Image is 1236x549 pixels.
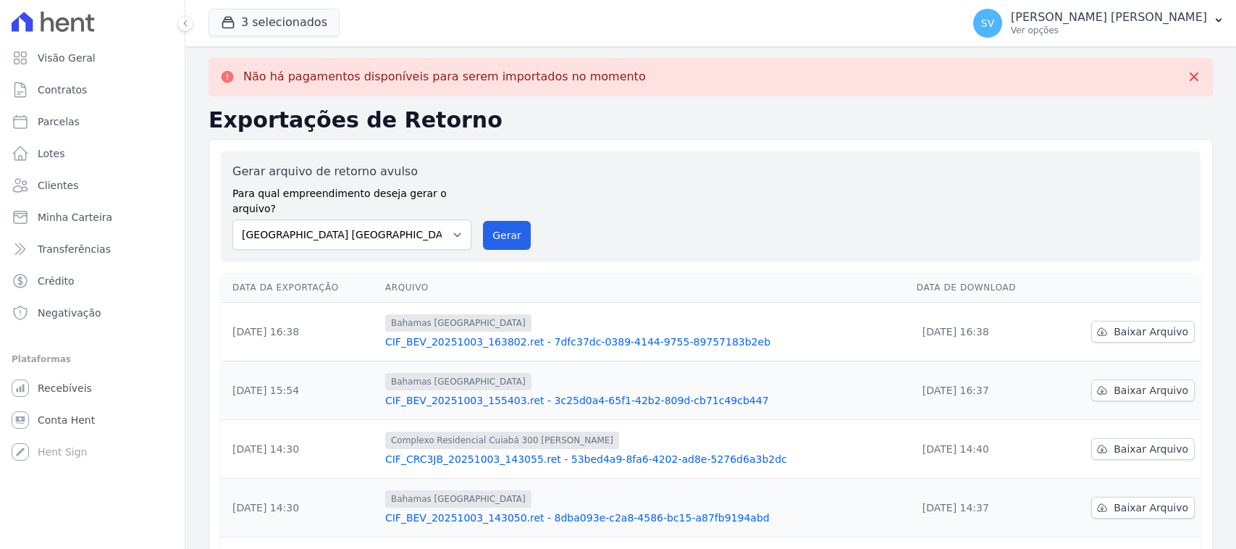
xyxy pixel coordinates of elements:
[6,171,179,200] a: Clientes
[209,9,340,36] button: 3 selecionados
[221,273,379,303] th: Data da Exportação
[232,163,471,180] label: Gerar arquivo de retorno avulso
[38,381,92,395] span: Recebíveis
[38,242,111,256] span: Transferências
[911,273,1054,303] th: Data de Download
[6,406,179,435] a: Conta Hent
[1114,500,1188,515] span: Baixar Arquivo
[911,479,1054,537] td: [DATE] 14:37
[221,479,379,537] td: [DATE] 14:30
[1091,438,1195,460] a: Baixar Arquivo
[1011,25,1207,36] p: Ver opções
[1011,10,1207,25] p: [PERSON_NAME] [PERSON_NAME]
[221,361,379,420] td: [DATE] 15:54
[385,452,905,466] a: CIF_CRC3JB_20251003_143055.ret - 53bed4a9-8fa6-4202-ad8e-5276d6a3b2dc
[6,43,179,72] a: Visão Geral
[962,3,1236,43] button: SV [PERSON_NAME] [PERSON_NAME] Ver opções
[6,235,179,264] a: Transferências
[379,273,911,303] th: Arquivo
[385,511,905,525] a: CIF_BEV_20251003_143050.ret - 8dba093e-c2a8-4586-bc15-a87fb9194abd
[38,114,80,129] span: Parcelas
[6,267,179,296] a: Crédito
[385,490,531,508] span: Bahamas [GEOGRAPHIC_DATA]
[1091,497,1195,519] a: Baixar Arquivo
[1114,383,1188,398] span: Baixar Arquivo
[981,18,994,28] span: SV
[6,203,179,232] a: Minha Carteira
[911,420,1054,479] td: [DATE] 14:40
[385,314,531,332] span: Bahamas [GEOGRAPHIC_DATA]
[38,274,75,288] span: Crédito
[6,374,179,403] a: Recebíveis
[911,361,1054,420] td: [DATE] 16:37
[6,298,179,327] a: Negativação
[385,393,905,408] a: CIF_BEV_20251003_155403.ret - 3c25d0a4-65f1-42b2-809d-cb71c49cb447
[38,83,87,97] span: Contratos
[209,107,1213,133] h2: Exportações de Retorno
[385,373,531,390] span: Bahamas [GEOGRAPHIC_DATA]
[911,303,1054,361] td: [DATE] 16:38
[38,413,95,427] span: Conta Hent
[38,210,112,225] span: Minha Carteira
[6,75,179,104] a: Contratos
[38,146,65,161] span: Lotes
[38,306,101,320] span: Negativação
[12,351,173,368] div: Plataformas
[1091,321,1195,343] a: Baixar Arquivo
[483,221,531,250] button: Gerar
[243,70,646,84] p: Não há pagamentos disponíveis para serem importados no momento
[1114,324,1188,339] span: Baixar Arquivo
[385,335,905,349] a: CIF_BEV_20251003_163802.ret - 7dfc37dc-0389-4144-9755-89757183b2eb
[221,420,379,479] td: [DATE] 14:30
[6,139,179,168] a: Lotes
[221,303,379,361] td: [DATE] 16:38
[385,432,619,449] span: Complexo Residencial Cuiabá 300 [PERSON_NAME]
[38,51,96,65] span: Visão Geral
[1091,380,1195,401] a: Baixar Arquivo
[1114,442,1188,456] span: Baixar Arquivo
[38,178,78,193] span: Clientes
[232,180,471,217] label: Para qual empreendimento deseja gerar o arquivo?
[6,107,179,136] a: Parcelas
